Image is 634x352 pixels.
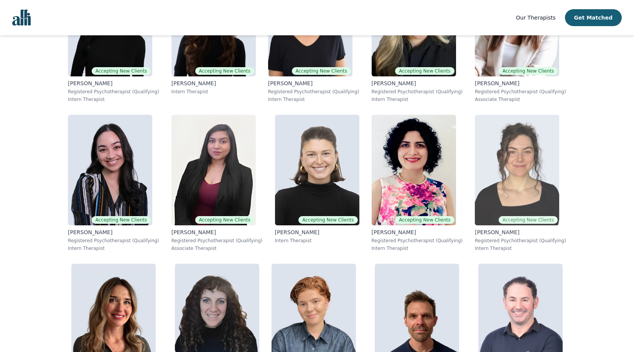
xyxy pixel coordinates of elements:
p: [PERSON_NAME] [68,228,159,236]
p: [PERSON_NAME] [68,79,159,87]
p: Registered Psychotherapist (Qualifying) [475,89,566,95]
span: Accepting New Clients [395,67,454,75]
p: [PERSON_NAME] [475,79,566,87]
p: Intern Therapist [275,238,359,244]
p: Intern Therapist [475,245,566,251]
p: Registered Psychotherapist (Qualifying) [68,89,159,95]
p: Registered Psychotherapist (Qualifying) [372,238,463,244]
a: Our Therapists [516,13,555,22]
p: [PERSON_NAME] [268,79,359,87]
span: Accepting New Clients [92,216,151,224]
p: Associate Therapist [475,96,566,102]
a: Ghazaleh_BozorgAccepting New Clients[PERSON_NAME]Registered Psychotherapist (Qualifying)Intern Th... [366,109,469,258]
p: Registered Psychotherapist (Qualifying) [68,238,159,244]
p: Intern Therapist [171,89,256,95]
p: Intern Therapist [68,245,159,251]
p: Registered Psychotherapist (Qualifying) [171,238,263,244]
a: Sonya_MahilAccepting New Clients[PERSON_NAME]Registered Psychotherapist (Qualifying)Associate The... [165,109,269,258]
p: [PERSON_NAME] [475,228,566,236]
p: Intern Therapist [372,96,463,102]
p: Intern Therapist [68,96,159,102]
img: Sonya_Mahil [171,115,256,225]
img: Abby_Tait [275,115,359,225]
p: [PERSON_NAME] [171,228,263,236]
span: Accepting New Clients [298,216,357,224]
p: Registered Psychotherapist (Qualifying) [268,89,359,95]
span: Accepting New Clients [395,216,454,224]
p: Registered Psychotherapist (Qualifying) [372,89,463,95]
p: Intern Therapist [372,245,463,251]
p: Intern Therapist [268,96,359,102]
img: Angela_Fedorouk [68,115,152,225]
img: Ghazaleh_Bozorg [372,115,456,225]
span: Accepting New Clients [195,216,254,224]
span: Our Therapists [516,15,555,21]
span: Accepting New Clients [92,67,151,75]
p: [PERSON_NAME] [372,228,463,236]
a: Abby_TaitAccepting New Clients[PERSON_NAME]Intern Therapist [269,109,366,258]
a: Chloe_IvesAccepting New Clients[PERSON_NAME]Registered Psychotherapist (Qualifying)Intern Therapist [469,109,572,258]
p: Associate Therapist [171,245,263,251]
span: Accepting New Clients [195,67,254,75]
p: [PERSON_NAME] [275,228,359,236]
img: alli logo [12,10,31,26]
p: [PERSON_NAME] [171,79,256,87]
p: Registered Psychotherapist (Qualifying) [475,238,566,244]
p: [PERSON_NAME] [372,79,463,87]
img: Chloe_Ives [475,115,559,225]
span: Accepting New Clients [499,67,558,75]
button: Get Matched [565,9,622,26]
span: Accepting New Clients [499,216,558,224]
span: Accepting New Clients [292,67,351,75]
a: Angela_FedoroukAccepting New Clients[PERSON_NAME]Registered Psychotherapist (Qualifying)Intern Th... [62,109,165,258]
